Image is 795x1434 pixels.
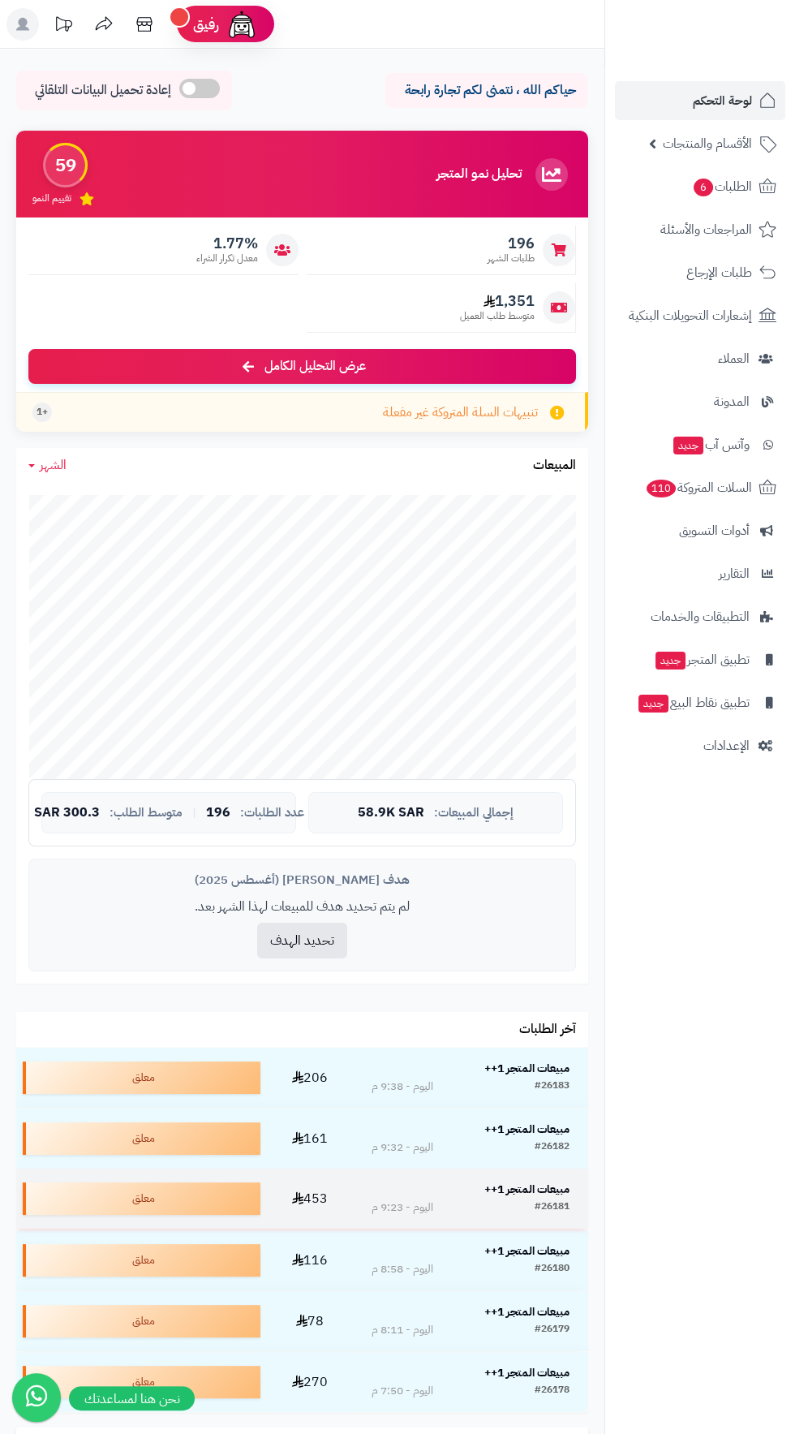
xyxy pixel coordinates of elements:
[397,81,576,100] p: حياكم الله ، نتمنى لكم تجارة رابحة
[434,806,514,820] span: إجمالي المبيعات:
[226,8,258,41] img: ai-face.png
[655,652,685,670] span: جديد
[206,806,230,820] span: 196
[519,1023,576,1037] h3: آخر الطلبات
[383,403,538,422] span: تنبيهات السلة المتروكة غير مفعلة
[484,1364,569,1381] strong: مبيعات المتجر 1++
[615,511,785,550] a: أدوات التسويق
[372,1079,433,1095] div: اليوم - 9:38 م
[615,296,785,335] a: إشعارات التحويلات البنكية
[436,167,522,182] h3: تحليل نمو المتجر
[35,81,171,100] span: إعادة تحميل البيانات التلقائي
[615,339,785,378] a: العملاء
[267,1291,352,1351] td: 78
[686,261,752,284] span: طلبات الإرجاع
[460,309,535,323] span: متوسط طلب العميل
[372,1322,433,1338] div: اليوم - 8:11 م
[647,480,676,497] span: 110
[34,806,100,820] span: 300.3 SAR
[535,1199,569,1216] div: #26181
[673,437,703,454] span: جديد
[484,1181,569,1198] strong: مبيعات المتجر 1++
[638,695,668,713] span: جديد
[460,292,535,310] span: 1,351
[637,691,750,714] span: تطبيق نقاط البيع
[615,597,785,636] a: التطبيقات والخدمات
[358,806,424,820] span: 58.9K SAR
[615,253,785,292] a: طلبات الإرجاع
[110,806,183,820] span: متوسط الطلب:
[372,1383,433,1399] div: اليوم - 7:50 م
[615,683,785,722] a: تطبيق نقاط البيعجديد
[615,640,785,679] a: تطبيق المتجرجديد
[267,1109,352,1169] td: 161
[484,1242,569,1260] strong: مبيعات المتجر 1++
[719,562,750,585] span: التقارير
[372,1261,433,1277] div: اليوم - 8:58 م
[672,433,750,456] span: وآتس آب
[40,455,67,475] span: الشهر
[23,1122,260,1155] div: معلق
[663,132,752,155] span: الأقسام والمنتجات
[714,390,750,413] span: المدونة
[660,218,752,241] span: المراجعات والأسئلة
[484,1121,569,1138] strong: مبيعات المتجر 1++
[615,726,785,765] a: الإعدادات
[693,89,752,112] span: لوحة التحكم
[240,806,304,820] span: عدد الطلبات:
[615,210,785,249] a: المراجعات والأسئلة
[615,554,785,593] a: التقارير
[23,1366,260,1398] div: معلق
[535,1261,569,1277] div: #26180
[28,349,576,384] a: عرض التحليل الكامل
[484,1303,569,1320] strong: مبيعات المتجر 1++
[535,1383,569,1399] div: #26178
[718,347,750,370] span: العملاء
[692,175,752,198] span: الطلبات
[196,235,258,252] span: 1.77%
[488,252,535,265] span: طلبات الشهر
[372,1199,433,1216] div: اليوم - 9:23 م
[267,1352,352,1412] td: 270
[43,8,84,45] a: تحديثات المنصة
[615,167,785,206] a: الطلبات6
[23,1305,260,1337] div: معلق
[533,459,576,473] h3: المبيعات
[694,179,713,196] span: 6
[196,252,258,265] span: معدل تكرار الشراء
[23,1062,260,1094] div: معلق
[488,235,535,252] span: 196
[28,456,67,475] a: الشهر
[703,734,750,757] span: الإعدادات
[535,1322,569,1338] div: #26179
[615,382,785,421] a: المدونة
[264,357,366,376] span: عرض التحليل الكامل
[192,807,196,819] span: |
[535,1139,569,1156] div: #26182
[267,1048,352,1108] td: 206
[267,1169,352,1229] td: 453
[23,1244,260,1277] div: معلق
[615,468,785,507] a: السلات المتروكة110
[267,1230,352,1290] td: 116
[679,519,750,542] span: أدوات التسويق
[257,923,347,958] button: تحديد الهدف
[193,15,219,34] span: رفيق
[372,1139,433,1156] div: اليوم - 9:32 م
[23,1182,260,1215] div: معلق
[615,81,785,120] a: لوحة التحكم
[645,476,752,499] span: السلات المتروكة
[37,405,48,419] span: +1
[484,1060,569,1077] strong: مبيعات المتجر 1++
[535,1079,569,1095] div: #26183
[629,304,752,327] span: إشعارات التحويلات البنكية
[654,648,750,671] span: تطبيق المتجر
[41,898,563,916] p: لم يتم تحديد هدف للمبيعات لهذا الشهر بعد.
[32,192,71,205] span: تقييم النمو
[651,605,750,628] span: التطبيقات والخدمات
[41,872,563,889] div: هدف [PERSON_NAME] (أغسطس 2025)
[615,425,785,464] a: وآتس آبجديد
